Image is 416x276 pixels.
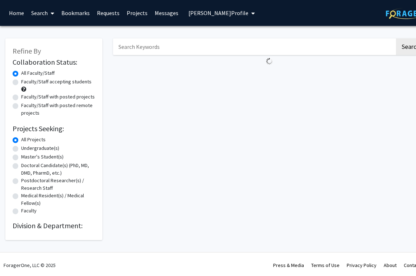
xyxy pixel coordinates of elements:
[21,162,95,177] label: Doctoral Candidate(s) (PhD, MD, DMD, PharmD, etc.)
[188,9,248,17] span: [PERSON_NAME] Profile
[123,0,151,26] a: Projects
[263,55,276,68] img: Loading
[5,0,28,26] a: Home
[21,153,64,161] label: Master's Student(s)
[21,144,59,152] label: Undergraduate(s)
[58,0,93,26] a: Bookmarks
[311,262,340,268] a: Terms of Use
[21,69,55,77] label: All Faculty/Staff
[21,102,95,117] label: Faculty/Staff with posted remote projects
[28,0,58,26] a: Search
[151,0,182,26] a: Messages
[21,207,37,215] label: Faculty
[21,93,95,101] label: Faculty/Staff with posted projects
[21,177,95,192] label: Postdoctoral Researcher(s) / Research Staff
[93,0,123,26] a: Requests
[13,46,41,55] span: Refine By
[21,192,95,207] label: Medical Resident(s) / Medical Fellow(s)
[384,262,397,268] a: About
[113,38,395,55] input: Search Keywords
[273,262,304,268] a: Press & Media
[13,221,95,230] h2: Division & Department:
[13,124,95,133] h2: Projects Seeking:
[13,58,95,66] h2: Collaboration Status:
[347,262,377,268] a: Privacy Policy
[21,78,92,86] label: Faculty/Staff accepting students
[21,136,46,143] label: All Projects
